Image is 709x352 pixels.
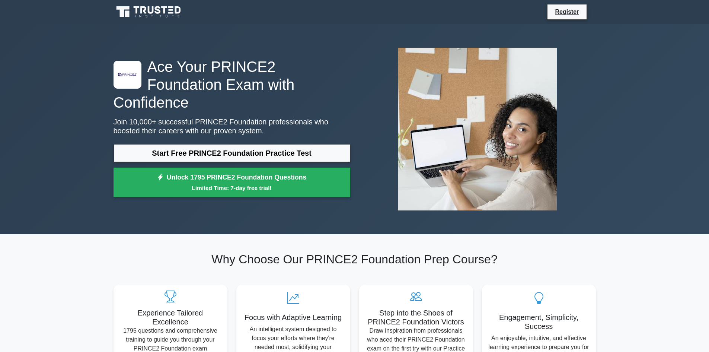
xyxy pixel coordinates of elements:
[114,58,350,111] h1: Ace Your PRINCE2 Foundation Exam with Confidence
[488,313,590,331] h5: Engagement, Simplicity, Success
[119,308,221,326] h5: Experience Tailored Excellence
[114,117,350,135] p: Join 10,000+ successful PRINCE2 Foundation professionals who boosted their careers with our prove...
[114,144,350,162] a: Start Free PRINCE2 Foundation Practice Test
[550,7,583,16] a: Register
[123,184,341,192] small: Limited Time: 7-day free trial!
[114,168,350,197] a: Unlock 1795 PRINCE2 Foundation QuestionsLimited Time: 7-day free trial!
[114,252,596,266] h2: Why Choose Our PRINCE2 Foundation Prep Course?
[242,313,344,322] h5: Focus with Adaptive Learning
[365,308,467,326] h5: Step into the Shoes of PRINCE2 Foundation Victors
